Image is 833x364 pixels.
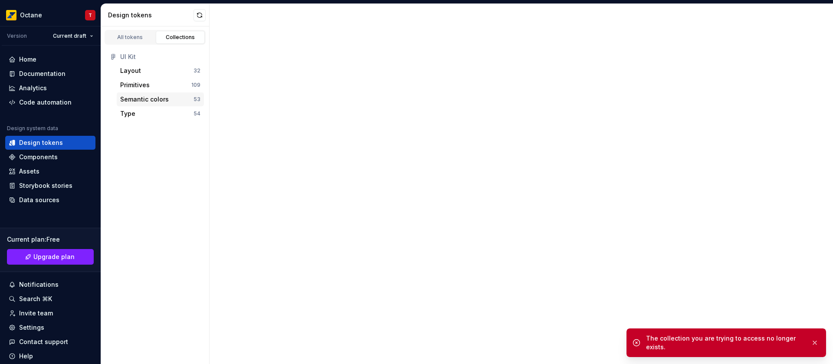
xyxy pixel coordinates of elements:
button: Semantic colors53 [117,92,204,106]
div: All tokens [108,34,152,41]
span: Upgrade plan [33,253,75,261]
div: Current plan : Free [7,235,94,244]
img: e8093afa-4b23-4413-bf51-00cde92dbd3f.png [6,10,16,20]
div: Help [19,352,33,361]
div: Data sources [19,196,59,204]
div: Analytics [19,84,47,92]
a: Upgrade plan [7,249,94,265]
button: Contact support [5,335,95,349]
div: Version [7,33,27,39]
div: Collections [159,34,202,41]
div: Storybook stories [19,181,72,190]
a: Documentation [5,67,95,81]
a: Assets [5,164,95,178]
button: Current draft [49,30,97,42]
button: Type54 [117,107,204,121]
div: Design tokens [108,11,193,20]
div: Octane [20,11,42,20]
div: Contact support [19,338,68,346]
div: 109 [191,82,200,89]
a: Components [5,150,95,164]
div: Design tokens [19,138,63,147]
div: UI Kit [120,52,200,61]
div: Documentation [19,69,66,78]
span: Current draft [53,33,86,39]
div: The collection you are trying to access no longer exists. [646,334,804,351]
button: OctaneT [2,6,99,24]
div: Type [120,109,135,118]
div: Assets [19,167,39,176]
a: Storybook stories [5,179,95,193]
div: Semantic colors [120,95,169,104]
a: Code automation [5,95,95,109]
div: Settings [19,323,44,332]
div: Design system data [7,125,58,132]
div: Components [19,153,58,161]
a: Analytics [5,81,95,95]
div: Notifications [19,280,59,289]
a: Home [5,52,95,66]
div: Layout [120,66,141,75]
button: Primitives109 [117,78,204,92]
div: 54 [193,110,200,117]
a: Settings [5,321,95,334]
div: Invite team [19,309,53,318]
button: Layout32 [117,64,204,78]
div: Search ⌘K [19,295,52,303]
div: Primitives [120,81,150,89]
a: Design tokens [5,136,95,150]
button: Notifications [5,278,95,292]
a: Data sources [5,193,95,207]
div: Code automation [19,98,72,107]
div: 32 [193,67,200,74]
button: Search ⌘K [5,292,95,306]
div: T [89,12,92,19]
div: Home [19,55,36,64]
button: Help [5,349,95,363]
div: 53 [193,96,200,103]
a: Invite team [5,306,95,320]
